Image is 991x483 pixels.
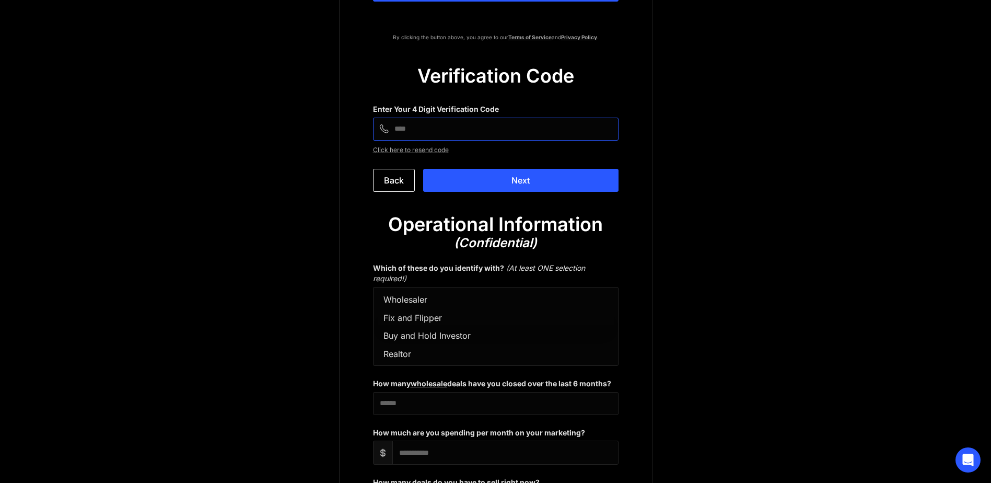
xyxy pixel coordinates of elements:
span: Realtor [383,348,614,360]
div: Verification Code [417,64,574,87]
p: By clicking the button above, you agree to our and . [393,31,599,43]
span: Fix and Flipper [383,312,614,324]
span: Buy and Hold Investor [383,330,614,341]
div: Open Intercom Messenger [955,447,981,473]
em: (Confidential) [454,235,537,250]
strong: How many [373,379,411,388]
strong: deals have you closed over the last 6 months? [447,379,611,388]
div: Back [373,169,415,192]
a: Privacy Policy [561,34,597,40]
strong: wholesale [411,379,447,388]
a: Click here to resend code [373,144,619,156]
a: Next [423,169,619,192]
strong: Which of these do you identify with? [373,263,504,272]
div: Operational Information [388,213,603,236]
a: Terms of Service [508,34,552,40]
strong: Enter Your 4 Digit Verification Code [373,105,499,113]
span: Wholesaler [383,294,614,305]
strong: How much are you spending per month on your marketing? [373,428,585,437]
em: (At least ONE selection required!) [373,263,585,283]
